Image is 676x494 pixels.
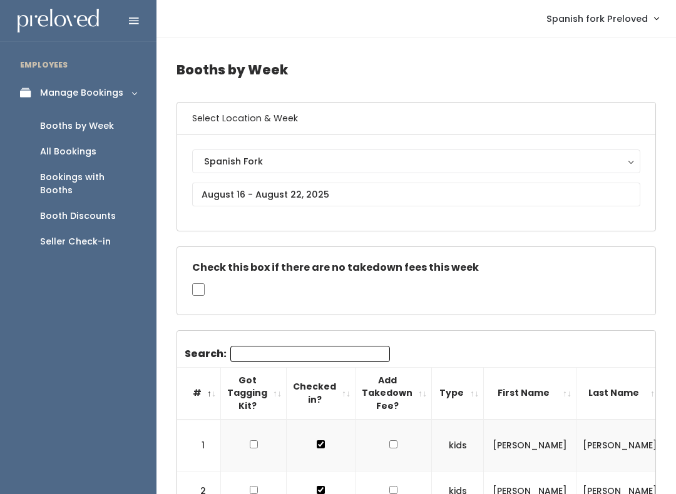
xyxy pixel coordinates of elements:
[432,420,484,471] td: kids
[18,9,99,33] img: preloved logo
[484,367,576,419] th: First Name: activate to sort column ascending
[432,367,484,419] th: Type: activate to sort column ascending
[177,420,221,471] td: 1
[192,262,640,273] h5: Check this box if there are no takedown fees this week
[185,346,390,362] label: Search:
[192,149,640,173] button: Spanish Fork
[546,12,648,26] span: Spanish fork Preloved
[534,5,671,32] a: Spanish fork Preloved
[40,235,111,248] div: Seller Check-in
[177,53,656,87] h4: Booths by Week
[221,367,287,419] th: Got Tagging Kit?: activate to sort column ascending
[40,145,96,158] div: All Bookings
[177,367,221,419] th: #: activate to sort column descending
[287,367,356,419] th: Checked in?: activate to sort column ascending
[204,154,628,168] div: Spanish Fork
[40,171,136,197] div: Bookings with Booths
[356,367,432,419] th: Add Takedown Fee?: activate to sort column ascending
[40,119,114,133] div: Booths by Week
[484,420,576,471] td: [PERSON_NAME]
[40,209,116,223] div: Booth Discounts
[177,103,655,134] h6: Select Location & Week
[230,346,390,362] input: Search:
[576,420,664,471] td: [PERSON_NAME]
[40,86,123,99] div: Manage Bookings
[192,183,640,206] input: August 16 - August 22, 2025
[576,367,664,419] th: Last Name: activate to sort column ascending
